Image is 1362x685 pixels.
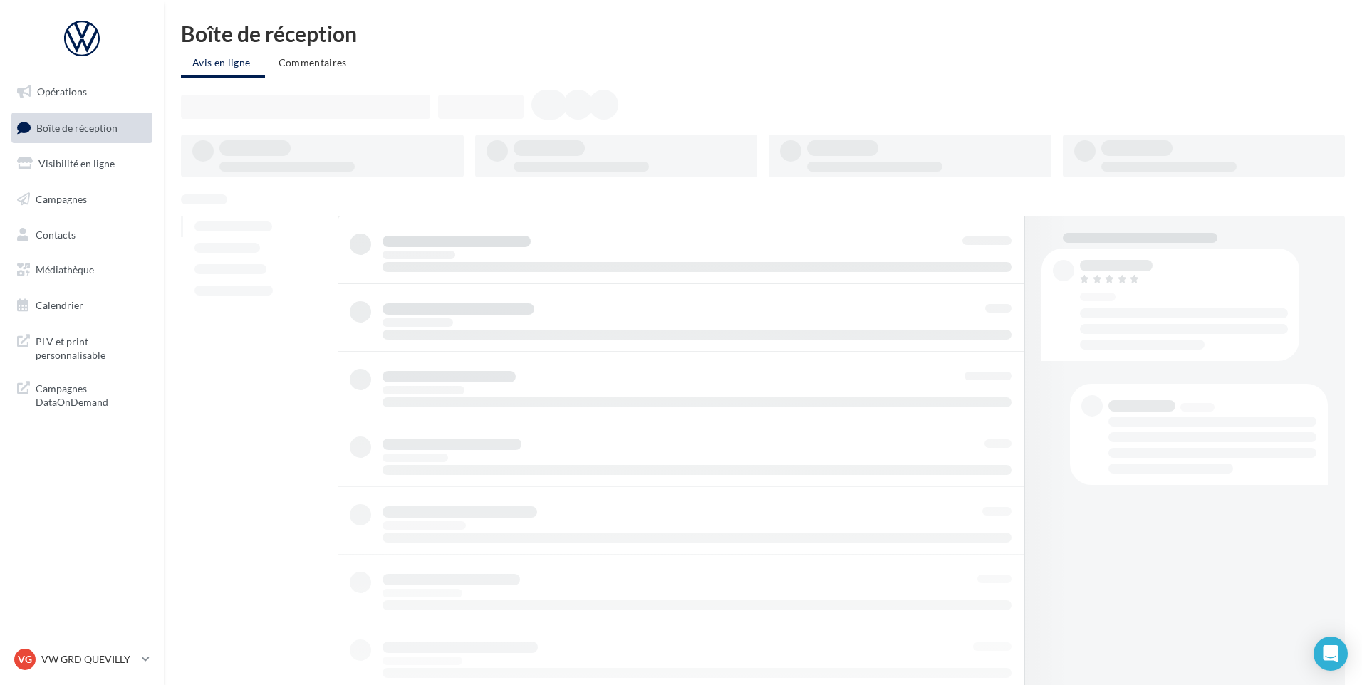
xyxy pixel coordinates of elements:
[41,652,136,666] p: VW GRD QUEVILLY
[37,85,87,98] span: Opérations
[9,77,155,107] a: Opérations
[36,332,147,362] span: PLV et print personnalisable
[36,121,118,133] span: Boîte de réception
[38,157,115,169] span: Visibilité en ligne
[36,193,87,205] span: Campagnes
[36,263,94,276] span: Médiathèque
[36,299,83,311] span: Calendrier
[9,113,155,143] a: Boîte de réception
[9,373,155,415] a: Campagnes DataOnDemand
[9,291,155,320] a: Calendrier
[36,228,76,240] span: Contacts
[11,646,152,673] a: VG VW GRD QUEVILLY
[36,379,147,409] span: Campagnes DataOnDemand
[1314,637,1348,671] div: Open Intercom Messenger
[181,23,1345,44] div: Boîte de réception
[9,184,155,214] a: Campagnes
[9,220,155,250] a: Contacts
[9,255,155,285] a: Médiathèque
[9,326,155,368] a: PLV et print personnalisable
[18,652,32,666] span: VG
[9,149,155,179] a: Visibilité en ligne
[279,56,347,68] span: Commentaires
